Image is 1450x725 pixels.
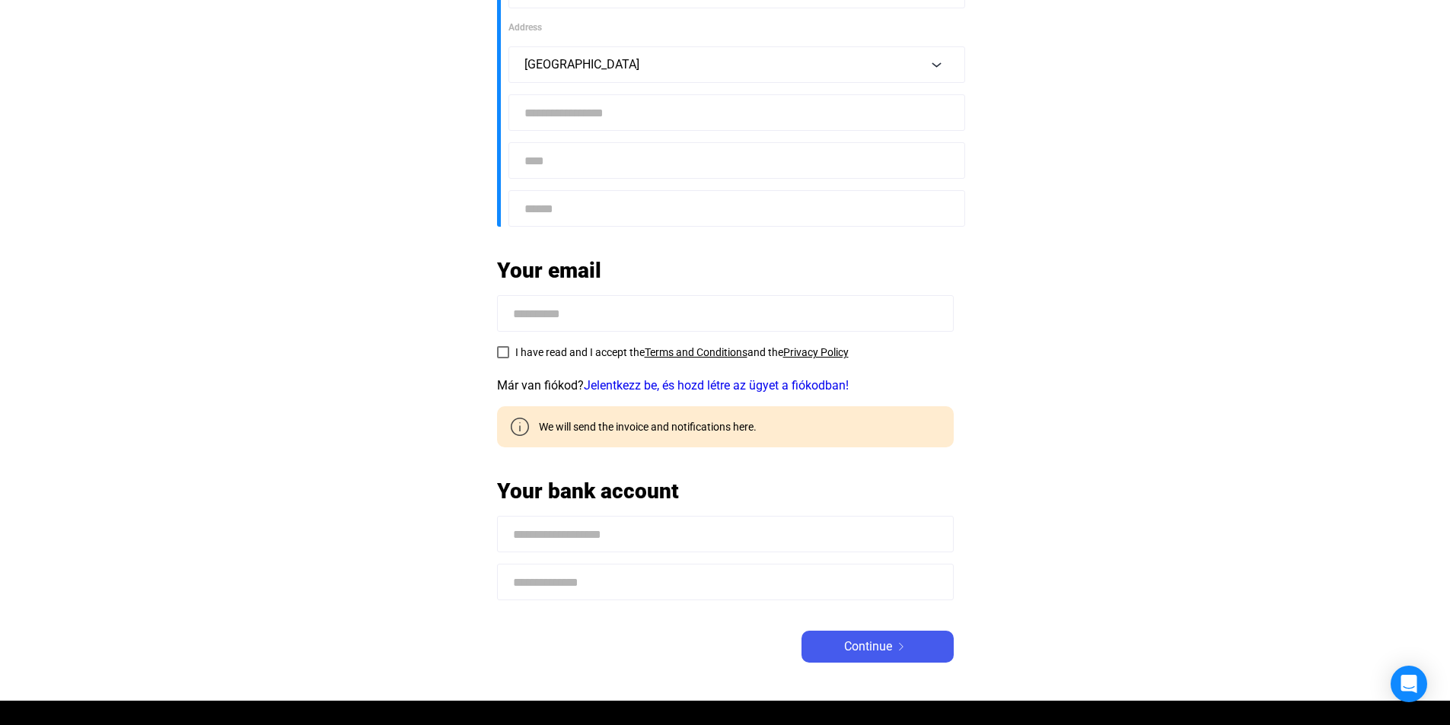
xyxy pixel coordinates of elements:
[524,57,639,72] span: [GEOGRAPHIC_DATA]
[747,346,783,358] span: and the
[497,377,954,395] div: Már van fiókod?
[783,346,849,358] a: Privacy Policy
[508,20,954,35] div: Address
[584,378,849,393] a: Jelentkezz be, és hozd létre az ügyet a fiókodban!
[1391,666,1427,702] div: Open Intercom Messenger
[497,257,954,284] h2: Your email
[645,346,747,358] a: Terms and Conditions
[527,419,757,434] div: We will send the invoice and notifications here.
[497,478,954,504] h2: Your bank account
[508,46,965,83] button: [GEOGRAPHIC_DATA]
[801,631,954,663] button: Continuearrow-right-white
[892,643,910,650] img: arrow-right-white
[511,418,529,436] img: info-grey-outline
[515,346,645,358] span: I have read and I accept the
[844,638,892,656] span: Continue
